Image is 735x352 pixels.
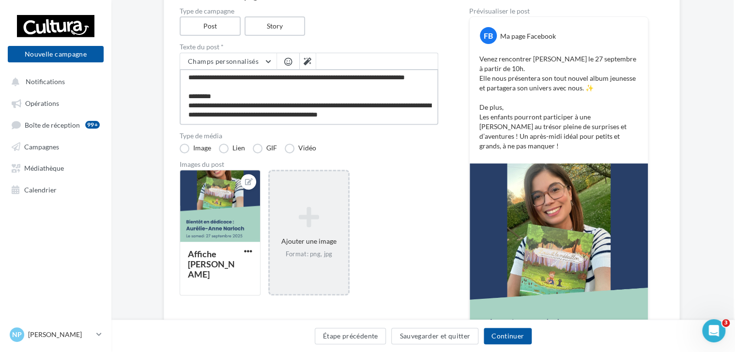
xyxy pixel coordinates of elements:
[28,330,92,339] p: [PERSON_NAME]
[180,16,241,36] label: Post
[6,159,106,176] a: Médiathèque
[24,164,64,172] span: Médiathèque
[6,116,106,133] a: Boîte de réception99+
[8,46,104,62] button: Nouvelle campagne
[85,121,100,129] div: 99+
[180,8,438,15] label: Type de campagne
[188,249,235,279] div: Affiche [PERSON_NAME]
[315,328,386,344] button: Étape précédente
[25,120,80,129] span: Boîte de réception
[6,73,102,90] button: Notifications
[6,94,106,111] a: Opérations
[219,144,245,153] label: Lien
[180,161,438,168] div: Images du post
[24,142,59,150] span: Campagnes
[24,185,57,193] span: Calendrier
[484,328,532,344] button: Continuer
[6,180,106,198] a: Calendrier
[722,319,730,327] span: 3
[285,144,316,153] label: Vidéo
[12,330,22,339] span: NP
[391,328,478,344] button: Sauvegarder et quitter
[6,137,106,155] a: Campagnes
[26,77,65,86] span: Notifications
[500,31,556,41] div: Ma page Facebook
[253,144,277,153] label: GIF
[180,53,276,70] button: Champs personnalisés
[180,144,211,153] label: Image
[469,8,648,15] div: Prévisualiser le post
[702,319,725,342] iframe: Intercom live chat
[479,54,638,151] p: Venez rencontrer [PERSON_NAME] le 27 septembre à partir de 10h. Elle nous présentera son tout nou...
[480,27,497,44] div: FB
[8,325,104,344] a: NP [PERSON_NAME]
[180,44,438,50] label: Texte du post *
[25,99,59,107] span: Opérations
[180,132,438,139] label: Type de média
[245,16,306,36] label: Story
[188,57,259,65] span: Champs personnalisés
